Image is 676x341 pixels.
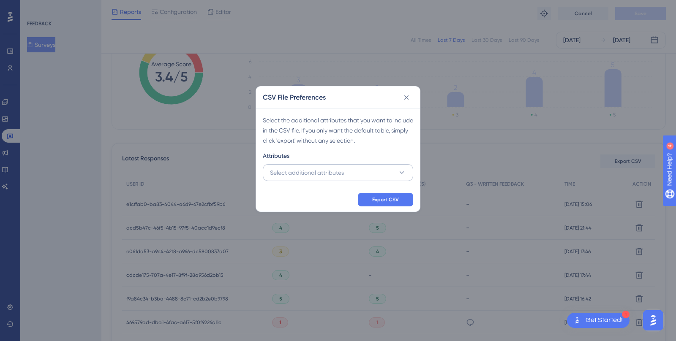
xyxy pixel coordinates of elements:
span: Attributes [263,151,289,161]
span: Select additional attributes [270,168,344,178]
div: 4 [59,4,61,11]
div: Get Started! [586,316,623,325]
span: Export CSV [372,196,399,203]
iframe: UserGuiding AI Assistant Launcher [641,308,666,333]
img: launcher-image-alternative-text [572,315,582,325]
div: 1 [622,311,630,318]
div: Open Get Started! checklist, remaining modules: 1 [567,313,630,328]
div: Select the additional attributes that you want to include in the CSV file. If you only want the d... [263,115,413,146]
span: Need Help? [20,2,53,12]
h2: CSV File Preferences [263,92,326,103]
